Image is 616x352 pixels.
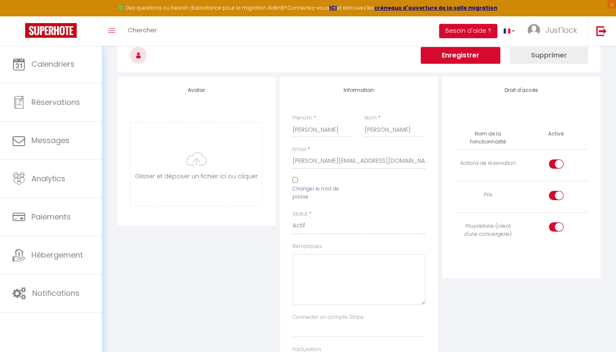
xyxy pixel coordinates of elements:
div: Propriétaire (client d'une conciergerie) [458,222,518,238]
label: Remarques [292,242,322,250]
label: Email [292,146,306,154]
a: créneaux d'ouverture de la salle migration [374,4,497,11]
label: Connecter un compte Stripe [292,313,364,321]
label: Prénom [292,114,312,122]
th: Nom de la fonctionnalité [455,127,521,149]
h4: Information [292,87,426,93]
img: Super Booking [25,23,77,38]
span: Paiements [31,211,71,222]
span: Just'lock [546,25,577,35]
th: Activé [545,127,567,141]
img: logout [596,26,607,36]
div: Actions de réservation [458,159,518,167]
label: Statut [292,210,308,218]
span: Messages [31,135,70,146]
button: Ouvrir le widget de chat LiveChat [7,3,32,29]
a: Chercher [122,16,163,46]
h4: Droit d'accès [455,87,588,93]
button: Supprimer [510,47,588,64]
span: Hébergement [31,250,83,260]
a: ICI [329,4,337,11]
div: Prix [458,191,518,199]
label: Changer le mot de passe [292,185,354,201]
span: Notifications [32,288,80,298]
label: Nom [365,114,377,122]
img: ... [528,24,540,37]
span: Calendriers [31,59,75,69]
span: Réservations [31,97,80,107]
a: ... Just'lock [521,16,588,46]
button: Enregistrer [421,47,500,64]
h4: Avatar [130,87,263,93]
span: Analytics [31,173,65,184]
button: Besoin d'aide ? [439,24,497,38]
span: Chercher [128,26,157,34]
